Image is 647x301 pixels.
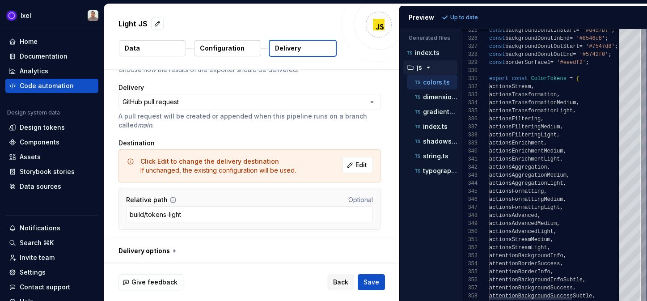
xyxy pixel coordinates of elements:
[461,115,478,123] div: 336
[461,91,478,99] div: 333
[489,269,550,275] span: attentionBorderInfo
[327,274,354,290] button: Back
[505,51,573,58] span: backgroundDonutOutEnd
[560,156,563,162] span: ,
[489,180,563,187] span: actionsAggregationLight
[20,182,61,191] div: Data sources
[550,59,554,66] span: =
[489,285,573,291] span: attentionBackgroundSuccess
[560,261,563,267] span: ,
[407,151,457,161] button: string.ts
[557,92,560,98] span: ,
[579,51,609,58] span: '#5742f0'
[119,40,186,56] button: Data
[7,109,60,116] div: Design system data
[531,76,567,82] span: ColorTokens
[5,280,98,294] button: Contact support
[563,253,567,259] span: ,
[200,44,245,53] p: Configuration
[489,59,505,66] span: const
[560,124,563,130] span: ,
[461,147,478,155] div: 340
[20,253,55,262] div: Invite team
[461,131,478,139] div: 338
[489,35,505,42] span: const
[20,52,68,61] div: Documentation
[560,204,563,211] span: ,
[20,238,54,247] div: Search ⌘K
[489,140,544,146] span: actionsEnrichment
[573,285,576,291] span: ,
[126,195,168,204] label: Relative path
[333,278,348,287] span: Back
[615,43,618,50] span: ;
[461,59,478,67] div: 329
[20,138,59,147] div: Components
[550,269,554,275] span: ,
[505,35,570,42] span: backgroundDonutInEnd
[5,221,98,235] button: Notifications
[140,157,279,165] span: Click Edit to change the delivery destination
[461,252,478,260] div: 353
[275,44,301,53] p: Delivery
[563,196,567,203] span: ,
[461,260,478,268] div: 354
[407,166,457,176] button: typography.ts
[423,153,448,160] p: string.ts
[544,188,547,195] span: ,
[573,108,576,114] span: ,
[489,261,560,267] span: attentionBorderSuccess
[461,187,478,195] div: 345
[557,220,560,227] span: ,
[2,6,102,25] button: IxelAlberto Roldán
[5,79,98,93] a: Code automation
[358,274,385,290] button: Save
[461,171,478,179] div: 343
[592,293,596,299] span: ,
[403,48,457,58] button: index.ts
[409,13,434,22] div: Preview
[461,107,478,115] div: 335
[88,10,98,21] img: Alberto Roldán
[489,245,547,251] span: actionsStreamLight
[194,40,261,56] button: Configuration
[489,220,557,227] span: actionsAdvancedMedium
[489,156,560,162] span: actionsEnrichmentLight
[5,265,98,280] a: Settings
[407,122,457,131] button: index.ts
[140,157,296,175] div: If unchanged, the existing configuration will be used.
[20,224,60,233] div: Notifications
[348,196,373,203] span: Optional
[576,35,605,42] span: '#8546c8'
[461,268,478,276] div: 355
[512,76,528,82] span: const
[461,67,478,75] div: 330
[461,212,478,220] div: 348
[5,179,98,194] a: Data sources
[407,92,457,102] button: dimension.ts
[20,153,41,161] div: Assets
[417,64,422,71] p: js
[461,236,478,244] div: 351
[489,293,592,299] span: attentionBackgroundSuccessSubtle
[489,76,508,82] span: export
[489,277,583,283] span: attentionBackgroundInfoSubtle
[5,236,98,250] button: Search ⌘K
[118,139,155,148] label: Destination
[5,250,98,265] a: Invite team
[563,180,567,187] span: ,
[547,164,550,170] span: ,
[409,34,452,42] p: Generated files
[609,51,612,58] span: ;
[489,212,537,219] span: actionsAdvanced
[573,51,576,58] span: =
[489,51,505,58] span: const
[576,100,579,106] span: ,
[586,43,615,50] span: '#7547d8'
[138,121,152,129] i: main
[20,283,70,292] div: Contact support
[423,108,457,115] p: gradients.ts
[461,139,478,147] div: 339
[489,172,567,178] span: actionsAggregationMedium
[407,107,457,117] button: gradients.ts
